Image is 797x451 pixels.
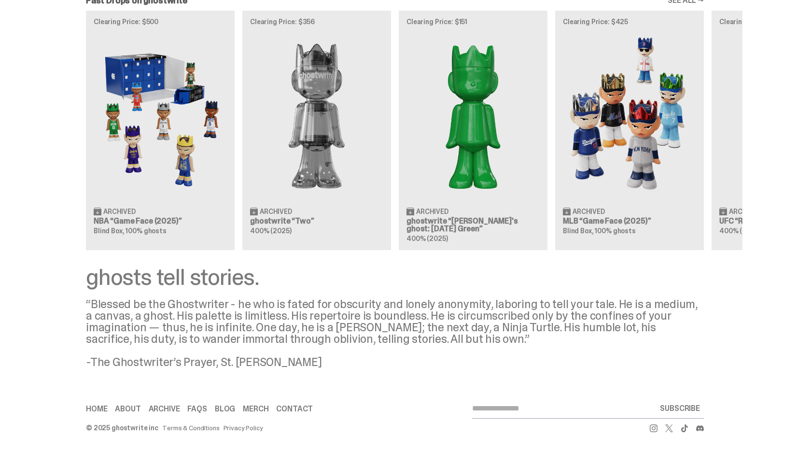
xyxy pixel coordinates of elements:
[126,226,166,235] span: 100% ghosts
[86,298,704,368] div: “Blessed be the Ghostwriter - he who is fated for obscurity and lonely anonymity, laboring to tel...
[399,11,547,250] a: Clearing Price: $151 Schrödinger's ghost: Sunday Green Archived
[94,33,227,199] img: Game Face (2025)
[406,217,540,233] h3: ghostwrite “[PERSON_NAME]'s ghost: [DATE] Green”
[406,33,540,199] img: Schrödinger's ghost: Sunday Green
[563,226,594,235] span: Blind Box,
[555,11,704,250] a: Clearing Price: $425 Game Face (2025) Archived
[729,208,761,215] span: Archived
[719,226,760,235] span: 400% (2025)
[86,424,158,431] div: © 2025 ghostwrite inc
[103,208,136,215] span: Archived
[250,217,383,225] h3: ghostwrite “Two”
[573,208,605,215] span: Archived
[162,424,219,431] a: Terms & Conditions
[243,405,268,413] a: Merch
[563,18,696,25] p: Clearing Price: $425
[406,18,540,25] p: Clearing Price: $151
[115,405,140,413] a: About
[94,217,227,225] h3: NBA “Game Face (2025)”
[656,399,704,418] button: SUBSCRIBE
[406,234,447,243] span: 400% (2025)
[563,217,696,225] h3: MLB “Game Face (2025)”
[250,18,383,25] p: Clearing Price: $356
[149,405,180,413] a: Archive
[250,33,383,199] img: Two
[595,226,635,235] span: 100% ghosts
[242,11,391,250] a: Clearing Price: $356 Two Archived
[563,33,696,199] img: Game Face (2025)
[416,208,448,215] span: Archived
[86,266,704,289] div: ghosts tell stories.
[94,18,227,25] p: Clearing Price: $500
[187,405,207,413] a: FAQs
[260,208,292,215] span: Archived
[224,424,263,431] a: Privacy Policy
[94,226,125,235] span: Blind Box,
[250,226,291,235] span: 400% (2025)
[86,405,107,413] a: Home
[86,11,235,250] a: Clearing Price: $500 Game Face (2025) Archived
[215,405,235,413] a: Blog
[276,405,313,413] a: Contact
